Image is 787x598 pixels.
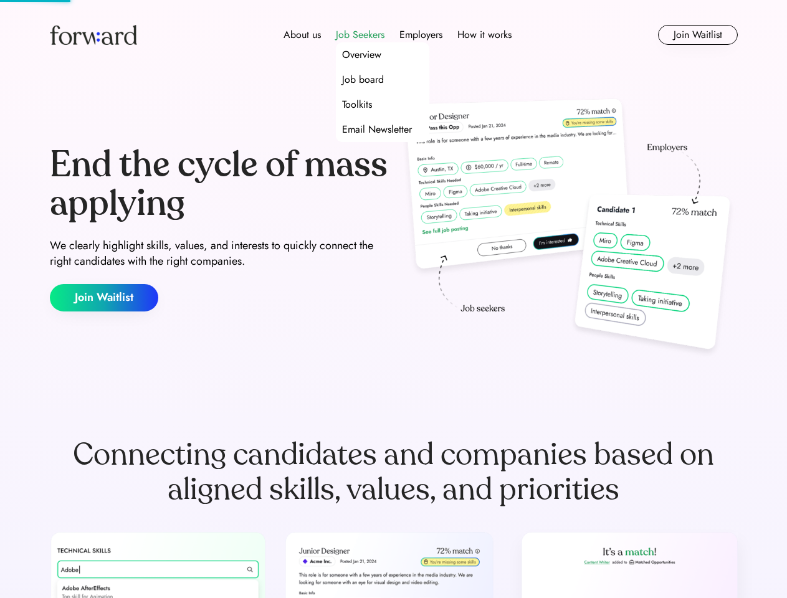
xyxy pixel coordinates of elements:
[342,72,384,87] div: Job board
[399,27,442,42] div: Employers
[50,437,738,507] div: Connecting candidates and companies based on aligned skills, values, and priorities
[342,122,412,137] div: Email Newsletter
[50,238,389,269] div: We clearly highlight skills, values, and interests to quickly connect the right candidates with t...
[50,146,389,222] div: End the cycle of mass applying
[50,25,137,45] img: Forward logo
[50,284,158,311] button: Join Waitlist
[658,25,738,45] button: Join Waitlist
[284,27,321,42] div: About us
[336,27,384,42] div: Job Seekers
[342,97,372,112] div: Toolkits
[342,47,381,62] div: Overview
[399,95,738,363] img: hero-image.png
[457,27,512,42] div: How it works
